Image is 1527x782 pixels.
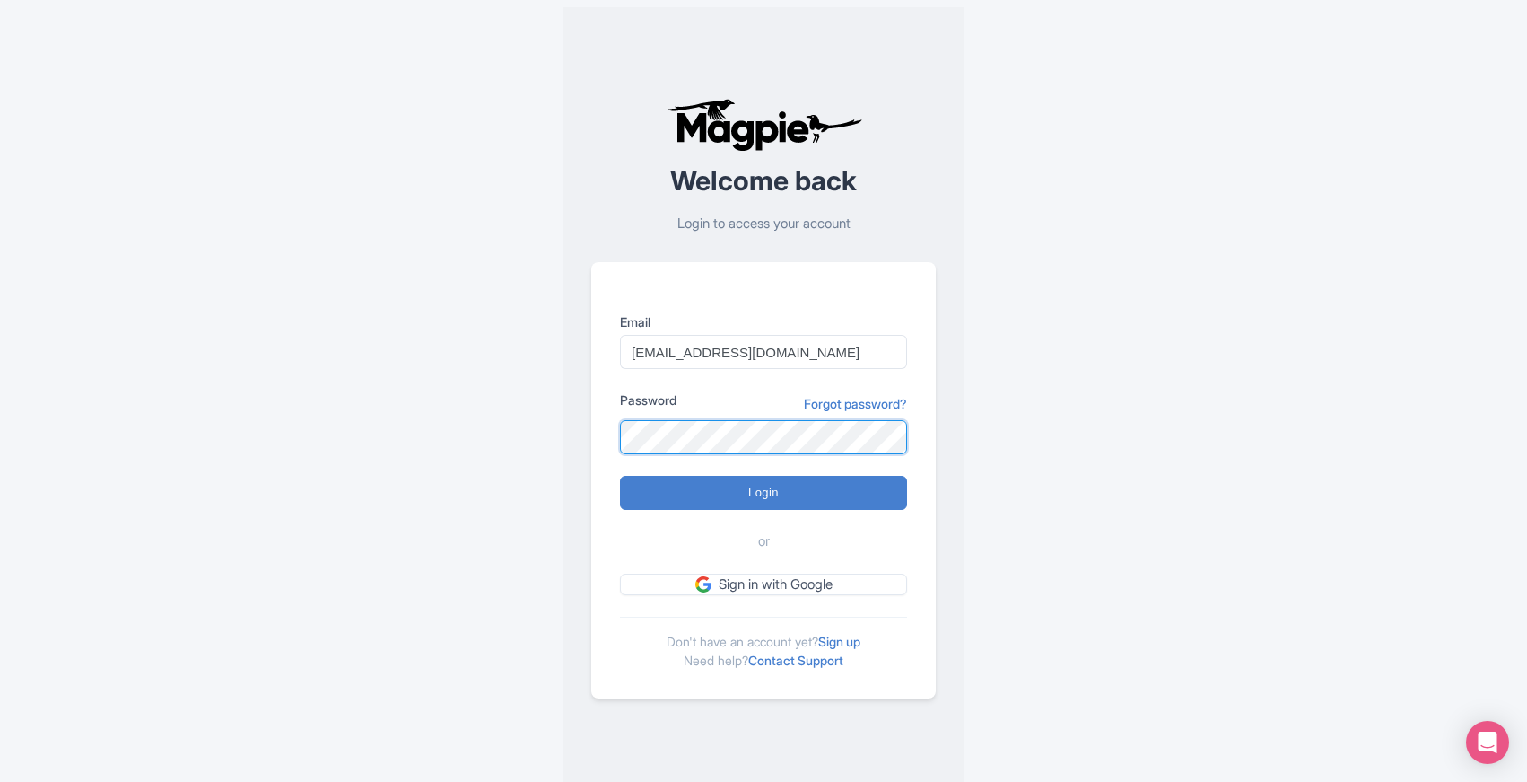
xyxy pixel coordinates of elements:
a: Contact Support [748,653,843,668]
input: Login [620,476,907,510]
a: Sign up [818,634,860,649]
a: Forgot password? [804,394,907,413]
p: Login to access your account [591,214,936,234]
img: google.svg [695,576,711,593]
div: Open Intercom Messenger [1466,721,1509,764]
h2: Welcome back [591,166,936,196]
a: Sign in with Google [620,574,907,596]
img: logo-ab69f6fb50320c5b225c76a69d11143b.png [663,98,865,152]
div: Don't have an account yet? Need help? [620,617,907,670]
span: or [758,532,770,552]
input: you@example.com [620,335,907,369]
label: Email [620,312,907,331]
label: Password [620,391,676,409]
